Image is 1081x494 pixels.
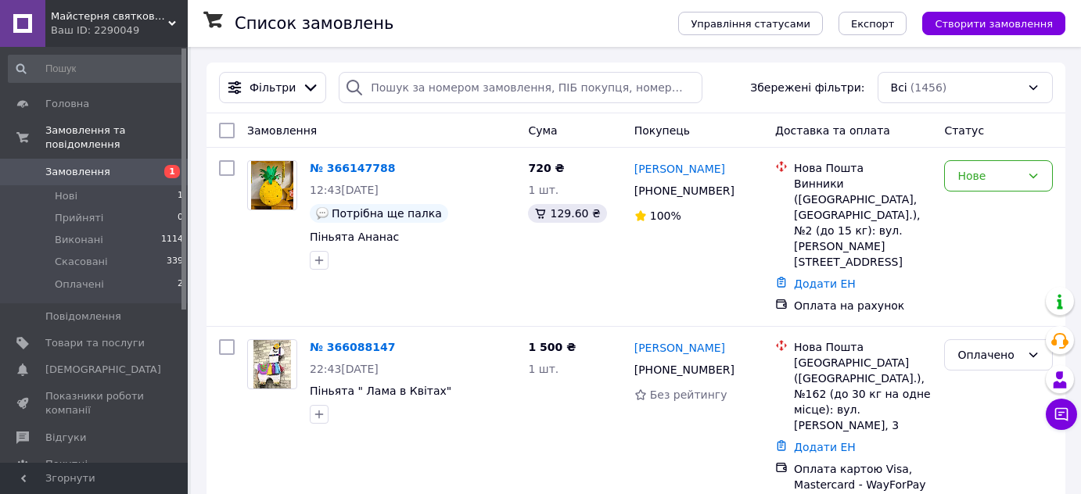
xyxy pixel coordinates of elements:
span: 720 ₴ [528,162,564,174]
span: (1456) [910,81,947,94]
button: Експорт [839,12,907,35]
span: 1114 [161,233,183,247]
img: :speech_balloon: [316,207,329,220]
span: Відгуки [45,431,86,445]
span: Cума [528,124,557,137]
a: № 366147788 [310,162,395,174]
span: Потрібна ще палка [332,207,442,220]
span: Доставка та оплата [775,124,890,137]
a: Піньята " Лама в Квітах" [310,385,451,397]
img: Фото товару [251,161,293,209]
span: 2 [178,277,183,292]
span: 1 [178,189,183,203]
span: 22:43[DATE] [310,363,379,375]
span: 1 шт. [528,184,558,196]
span: Покупець [634,124,690,137]
a: Додати ЕН [794,277,856,290]
span: Покупці [45,457,88,471]
div: [PHONE_NUMBER] [631,359,738,381]
span: Виконані [55,233,103,247]
span: Головна [45,97,89,111]
span: Показники роботи компанії [45,389,145,417]
span: Нові [55,189,77,203]
span: 12:43[DATE] [310,184,379,196]
div: Оплачено [957,346,1021,363]
div: Винники ([GEOGRAPHIC_DATA], [GEOGRAPHIC_DATA].), №2 (до 15 кг): вул. [PERSON_NAME][STREET_ADDRESS] [794,176,932,270]
div: Нова Пошта [794,160,932,176]
span: Замовлення та повідомлення [45,123,188,152]
div: Нове [957,167,1021,184]
div: Нова Пошта [794,339,932,355]
span: Експорт [851,18,895,30]
span: Замовлення [247,124,317,137]
span: 1 500 ₴ [528,341,576,353]
div: [GEOGRAPHIC_DATA] ([GEOGRAPHIC_DATA].), №162 (до 30 кг на одне місце): вул. [PERSON_NAME], 3 [794,355,932,433]
span: 1 шт. [528,363,558,375]
a: Створити замовлення [907,16,1065,29]
div: Ваш ID: 2290049 [51,23,188,38]
button: Управління статусами [678,12,823,35]
span: 0 [178,211,183,225]
span: Управління статусами [691,18,810,30]
button: Створити замовлення [922,12,1065,35]
a: Додати ЕН [794,441,856,453]
h1: Список замовлень [235,14,393,33]
input: Пошук [8,55,185,83]
span: Майстерня святкового декору "SunnyDecor" [51,9,168,23]
a: Піньята Ананас [310,231,399,243]
span: Замовлення [45,165,110,179]
span: 339 [167,255,183,269]
span: Скасовані [55,255,108,269]
span: Статус [944,124,984,137]
input: Пошук за номером замовлення, ПІБ покупця, номером телефону, Email, номером накладної [339,72,702,103]
span: Товари та послуги [45,336,145,350]
span: 1 [164,165,180,178]
div: Оплата картою Visa, Mastercard - WayForPay [794,461,932,492]
span: Без рейтингу [650,388,727,401]
span: Прийняті [55,211,103,225]
span: Збережені фільтри: [750,80,864,95]
a: [PERSON_NAME] [634,161,725,177]
span: Фільтри [250,80,296,95]
span: Створити замовлення [935,18,1053,30]
div: Оплата на рахунок [794,298,932,313]
button: Чат з покупцем [1046,399,1077,430]
div: 129.60 ₴ [528,204,606,223]
span: Оплачені [55,277,104,292]
a: № 366088147 [310,341,395,353]
span: Повідомлення [45,310,121,324]
a: [PERSON_NAME] [634,340,725,356]
img: Фото товару [253,340,292,388]
a: Фото товару [247,160,297,210]
span: Всі [891,80,907,95]
div: [PHONE_NUMBER] [631,180,738,202]
a: Фото товару [247,339,297,389]
span: [DEMOGRAPHIC_DATA] [45,363,161,377]
span: 100% [650,209,681,222]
